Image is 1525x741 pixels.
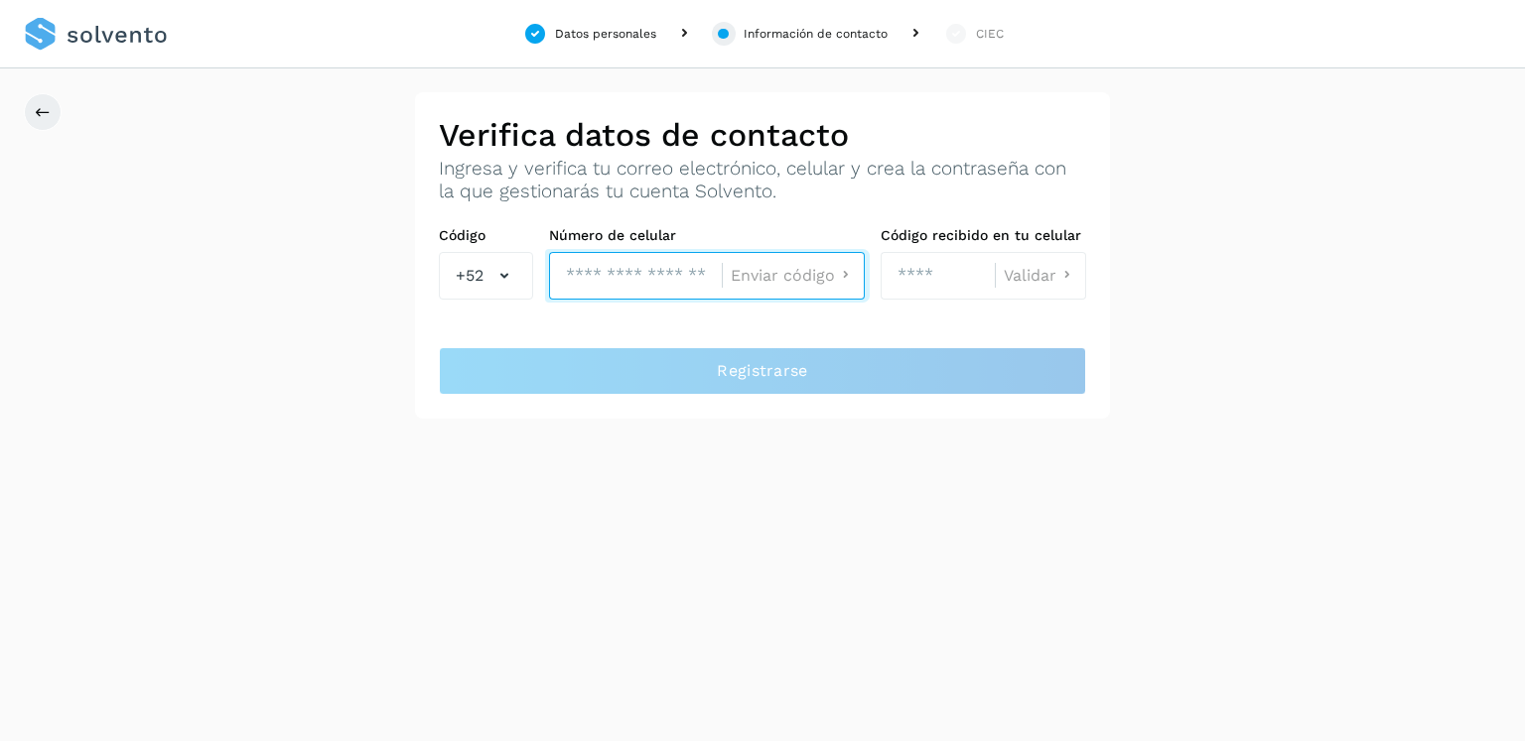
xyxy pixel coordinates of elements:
[439,116,1086,154] h2: Verifica datos de contacto
[731,265,856,286] button: Enviar código
[439,227,533,244] label: Código
[744,25,888,43] div: Información de contacto
[717,360,807,382] span: Registrarse
[976,25,1004,43] div: CIEC
[549,227,865,244] label: Número de celular
[1004,268,1056,284] span: Validar
[1004,265,1077,286] button: Validar
[456,264,484,288] span: +52
[439,158,1086,203] p: Ingresa y verifica tu correo electrónico, celular y crea la contraseña con la que gestionarás tu ...
[731,268,835,284] span: Enviar código
[881,227,1086,244] label: Código recibido en tu celular
[555,25,656,43] div: Datos personales
[439,347,1086,395] button: Registrarse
